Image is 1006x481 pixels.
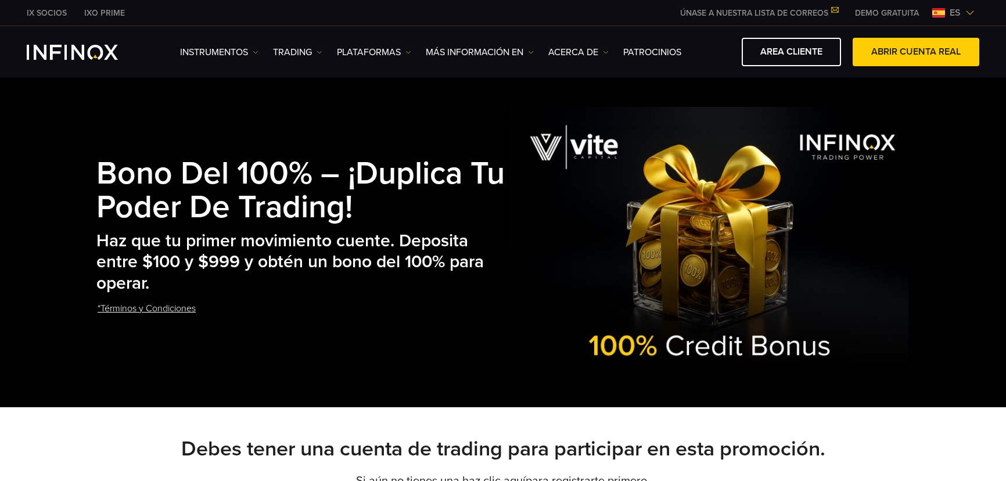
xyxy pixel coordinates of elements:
a: INFINOX [18,7,76,19]
strong: Bono del 100% – ¡Duplica tu poder de trading! [96,155,505,227]
span: es [945,6,965,20]
a: TRADING [273,45,322,59]
a: Instrumentos [180,45,258,59]
a: INFINOX Logo [27,45,145,60]
a: PLATAFORMAS [337,45,411,59]
a: AREA CLIENTE [742,38,841,66]
strong: Debes tener una cuenta de trading para participar en esta promoción. [181,436,825,461]
h2: Haz que tu primer movimiento cuente. Deposita entre $100 y $999 y obtén un bono del 100% para ope... [96,231,510,295]
a: INFINOX MENU [846,7,928,19]
a: ACERCA DE [548,45,609,59]
a: ABRIR CUENTA REAL [853,38,979,66]
a: Patrocinios [623,45,681,59]
a: *Términos y Condiciones [96,295,197,323]
a: INFINOX [76,7,134,19]
a: Más información en [426,45,534,59]
a: ÚNASE A NUESTRA LISTA DE CORREOS [671,8,846,18]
